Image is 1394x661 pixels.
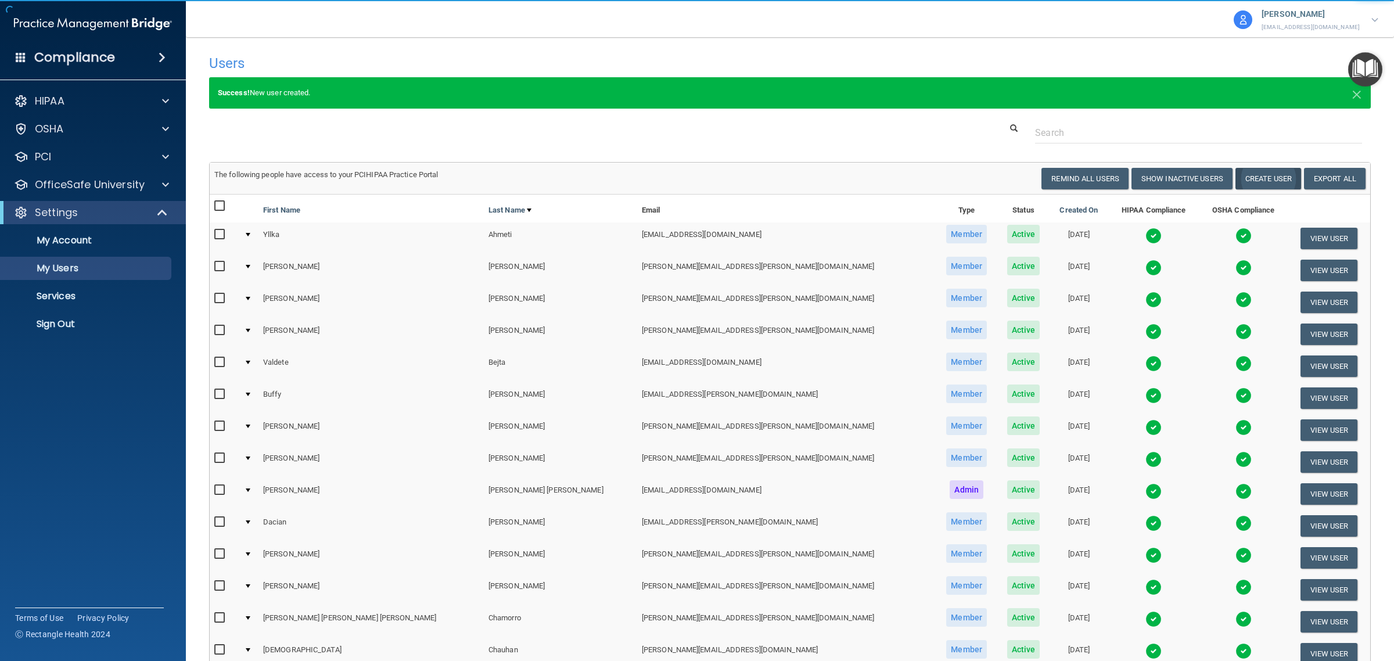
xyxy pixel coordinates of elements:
a: HIPAA [14,94,169,108]
a: Privacy Policy [77,612,130,624]
input: Search [1035,122,1362,143]
td: Valdete [258,350,484,382]
button: Create User [1235,168,1301,189]
a: PCI [14,150,169,164]
img: tick.e7d51cea.svg [1145,419,1162,436]
p: My Users [8,263,166,274]
th: HIPAA Compliance [1108,195,1199,222]
img: tick.e7d51cea.svg [1145,324,1162,340]
th: Email [637,195,936,222]
span: Member [946,640,987,659]
td: [DATE] [1050,254,1108,286]
td: [DATE] [1050,606,1108,638]
span: Active [1007,416,1040,435]
strong: Success! [218,88,250,97]
td: [DATE] [1050,318,1108,350]
td: [PERSON_NAME] [484,318,637,350]
span: Member [946,576,987,595]
p: OSHA [35,122,64,136]
img: tick.e7d51cea.svg [1235,419,1252,436]
td: [PERSON_NAME] [258,286,484,318]
td: [PERSON_NAME] [484,574,637,606]
td: [PERSON_NAME] [258,478,484,510]
span: × [1352,81,1362,105]
td: [PERSON_NAME] [484,446,637,478]
span: Active [1007,608,1040,627]
td: [PERSON_NAME] [258,318,484,350]
a: Export All [1304,168,1366,189]
span: Active [1007,321,1040,339]
button: View User [1300,419,1358,441]
a: Terms of Use [15,612,63,624]
td: [DATE] [1050,542,1108,574]
p: OfficeSafe University [35,178,145,192]
td: [EMAIL_ADDRESS][PERSON_NAME][DOMAIN_NAME] [637,382,936,414]
img: tick.e7d51cea.svg [1145,611,1162,627]
td: [DATE] [1050,350,1108,382]
img: tick.e7d51cea.svg [1145,451,1162,468]
span: Active [1007,289,1040,307]
img: tick.e7d51cea.svg [1235,228,1252,244]
span: Member [946,544,987,563]
td: Dacian [258,510,484,542]
img: tick.e7d51cea.svg [1235,579,1252,595]
button: View User [1300,547,1358,569]
span: Active [1007,512,1040,531]
span: Active [1007,257,1040,275]
td: Chamorro [484,606,637,638]
td: [PERSON_NAME] [258,414,484,446]
p: Services [8,290,166,302]
span: Member [946,225,987,243]
td: [DATE] [1050,414,1108,446]
span: Active [1007,544,1040,563]
button: View User [1300,228,1358,249]
span: Member [946,416,987,435]
p: Sign Out [8,318,166,330]
td: [PERSON_NAME][EMAIL_ADDRESS][PERSON_NAME][DOMAIN_NAME] [637,574,936,606]
button: Remind All Users [1041,168,1129,189]
img: PMB logo [14,12,172,35]
button: View User [1300,579,1358,601]
td: [PERSON_NAME] [258,574,484,606]
a: Last Name [488,203,531,217]
span: Active [1007,576,1040,595]
img: tick.e7d51cea.svg [1235,324,1252,340]
button: View User [1300,355,1358,377]
th: Status [997,195,1050,222]
td: [DATE] [1050,286,1108,318]
td: [DATE] [1050,382,1108,414]
td: [PERSON_NAME][EMAIL_ADDRESS][PERSON_NAME][DOMAIN_NAME] [637,318,936,350]
span: Active [1007,385,1040,403]
td: Bejta [484,350,637,382]
img: tick.e7d51cea.svg [1145,515,1162,531]
span: Member [946,257,987,275]
td: [PERSON_NAME] [484,510,637,542]
img: tick.e7d51cea.svg [1145,292,1162,308]
span: Member [946,385,987,403]
a: Settings [14,206,168,220]
span: Member [946,321,987,339]
td: [PERSON_NAME][EMAIL_ADDRESS][PERSON_NAME][DOMAIN_NAME] [637,414,936,446]
td: [PERSON_NAME] [258,254,484,286]
button: View User [1300,324,1358,345]
td: [PERSON_NAME] [484,286,637,318]
td: [PERSON_NAME] [484,382,637,414]
td: [DATE] [1050,222,1108,254]
img: tick.e7d51cea.svg [1145,355,1162,372]
span: Member [946,448,987,467]
td: [PERSON_NAME] [258,446,484,478]
img: tick.e7d51cea.svg [1235,643,1252,659]
img: tick.e7d51cea.svg [1145,483,1162,500]
td: [DATE] [1050,574,1108,606]
p: PCI [35,150,51,164]
span: Member [946,353,987,371]
button: View User [1300,515,1358,537]
td: [EMAIL_ADDRESS][PERSON_NAME][DOMAIN_NAME] [637,510,936,542]
span: Ⓒ Rectangle Health 2024 [15,628,110,640]
h4: Compliance [34,49,115,66]
td: [PERSON_NAME][EMAIL_ADDRESS][PERSON_NAME][DOMAIN_NAME] [637,286,936,318]
td: Buffy [258,382,484,414]
img: tick.e7d51cea.svg [1145,579,1162,595]
img: tick.e7d51cea.svg [1145,387,1162,404]
td: [EMAIL_ADDRESS][DOMAIN_NAME] [637,222,936,254]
